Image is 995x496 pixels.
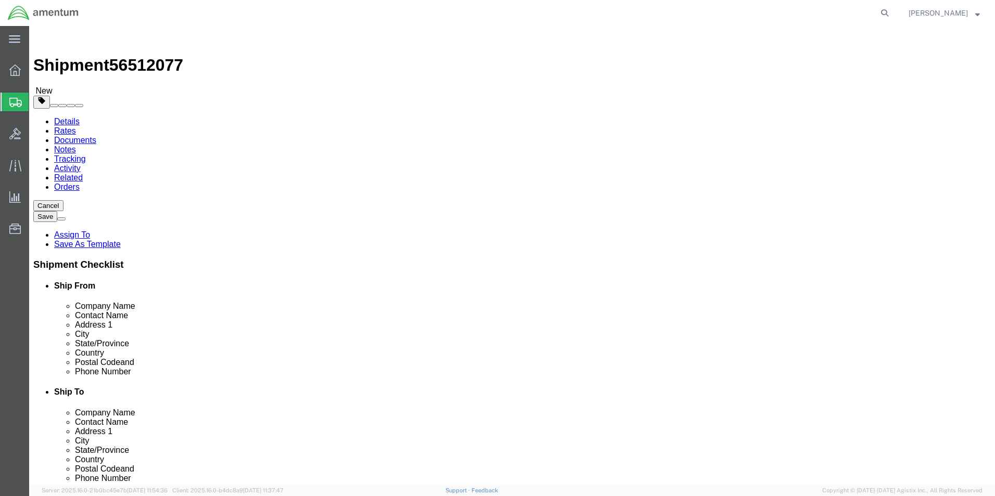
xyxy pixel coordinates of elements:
[42,487,168,493] span: Server: 2025.16.0-21b0bc45e7b
[172,487,284,493] span: Client: 2025.16.0-b4dc8a9
[127,487,168,493] span: [DATE] 11:54:36
[243,487,284,493] span: [DATE] 11:37:47
[445,487,471,493] a: Support
[909,7,968,19] span: Cienna Green
[7,5,79,21] img: logo
[29,26,995,485] iframe: FS Legacy Container
[822,486,983,495] span: Copyright © [DATE]-[DATE] Agistix Inc., All Rights Reserved
[471,487,498,493] a: Feedback
[908,7,980,19] button: [PERSON_NAME]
